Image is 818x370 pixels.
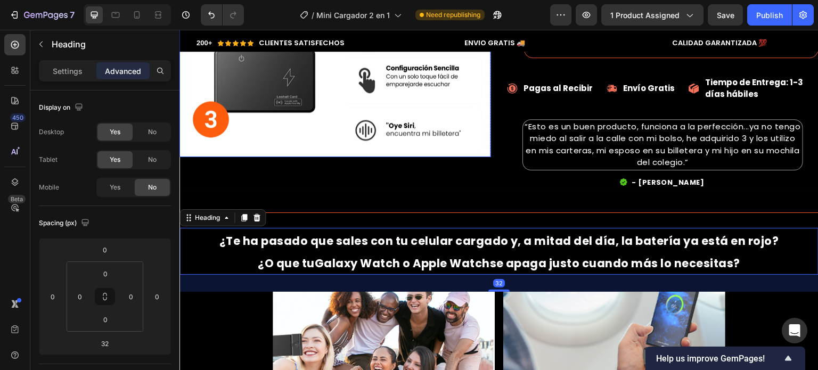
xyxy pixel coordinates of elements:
[110,155,120,165] span: Yes
[149,289,165,305] input: 0
[747,4,792,26] button: Publish
[39,101,85,115] div: Display on
[314,249,325,258] div: 32
[72,289,88,305] input: 0px
[94,335,116,351] input: 32
[426,10,480,20] span: Need republishing
[782,318,807,343] div: Open Intercom Messenger
[717,11,734,20] span: Save
[110,127,120,137] span: Yes
[656,353,782,364] span: Help us improve GemPages!
[95,266,116,282] input: 0px
[39,216,92,231] div: Spacing (px)
[94,242,116,258] input: 0
[95,311,116,327] input: 0px
[70,9,75,21] p: 7
[40,203,600,219] span: ¿Te ha pasado que sales con tu celular cargado y, a mitad del día, la batería ya está en rojo?
[344,53,413,65] p: Pagas al Recibir
[526,47,637,71] p: Tiempo de Entrega: 1-3 días hábiles
[8,195,26,203] div: Beta
[105,65,141,77] p: Advanced
[312,10,314,21] span: /
[444,53,495,65] p: Envío Gratis
[39,155,58,165] div: Tablet
[316,10,390,21] span: Mini Cargador 2 en 1
[148,183,157,192] span: No
[13,183,43,193] div: Heading
[756,10,783,21] div: Publish
[601,4,704,26] button: 1 product assigned
[39,183,59,192] div: Mobile
[45,289,61,305] input: 0
[123,289,139,305] input: 0px
[78,8,166,19] h2: CLIENTES SATISFECHOS
[656,352,795,365] button: Show survey - Help us improve GemPages!
[78,226,561,241] span: ¿O que tu se apaga justo cuando más lo necesitas?
[179,30,818,370] iframe: Design area
[16,8,34,19] h2: 200+
[284,8,347,19] h2: ENVIO GRATIS 🚚
[10,113,26,122] div: 450
[135,226,310,241] strong: Galaxy Watch o Apple Watch
[201,4,244,26] div: Undo/Redo
[610,10,680,21] span: 1 product assigned
[110,183,120,192] span: Yes
[345,91,621,138] span: “Esto es un buen producto, funciona a la perfección...ya no tengo miedo al salir a la calle con m...
[452,147,525,158] span: - [PERSON_NAME]
[148,127,157,137] span: No
[39,127,64,137] div: Desktop
[708,4,743,26] button: Save
[52,38,167,51] p: Heading
[4,4,79,26] button: 7
[492,8,588,19] h2: CALIDAD GARANTIZADA 💯
[148,155,157,165] span: No
[53,65,83,77] p: Settings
